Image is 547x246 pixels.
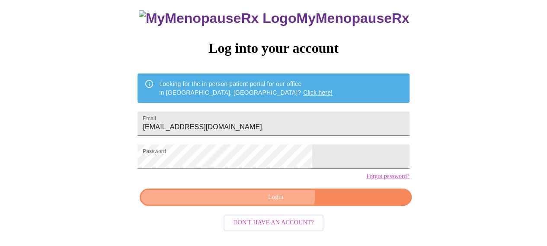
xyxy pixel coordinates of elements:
[139,10,409,26] h3: MyMenopauseRx
[138,40,409,56] h3: Log into your account
[224,214,323,231] button: Don't have an account?
[233,217,314,228] span: Don't have an account?
[159,76,333,100] div: Looking for the in person patient portal for our office in [GEOGRAPHIC_DATA], [GEOGRAPHIC_DATA]?
[366,173,409,180] a: Forgot password?
[150,192,401,203] span: Login
[221,218,326,226] a: Don't have an account?
[140,188,411,206] button: Login
[303,89,333,96] a: Click here!
[139,10,296,26] img: MyMenopauseRx Logo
